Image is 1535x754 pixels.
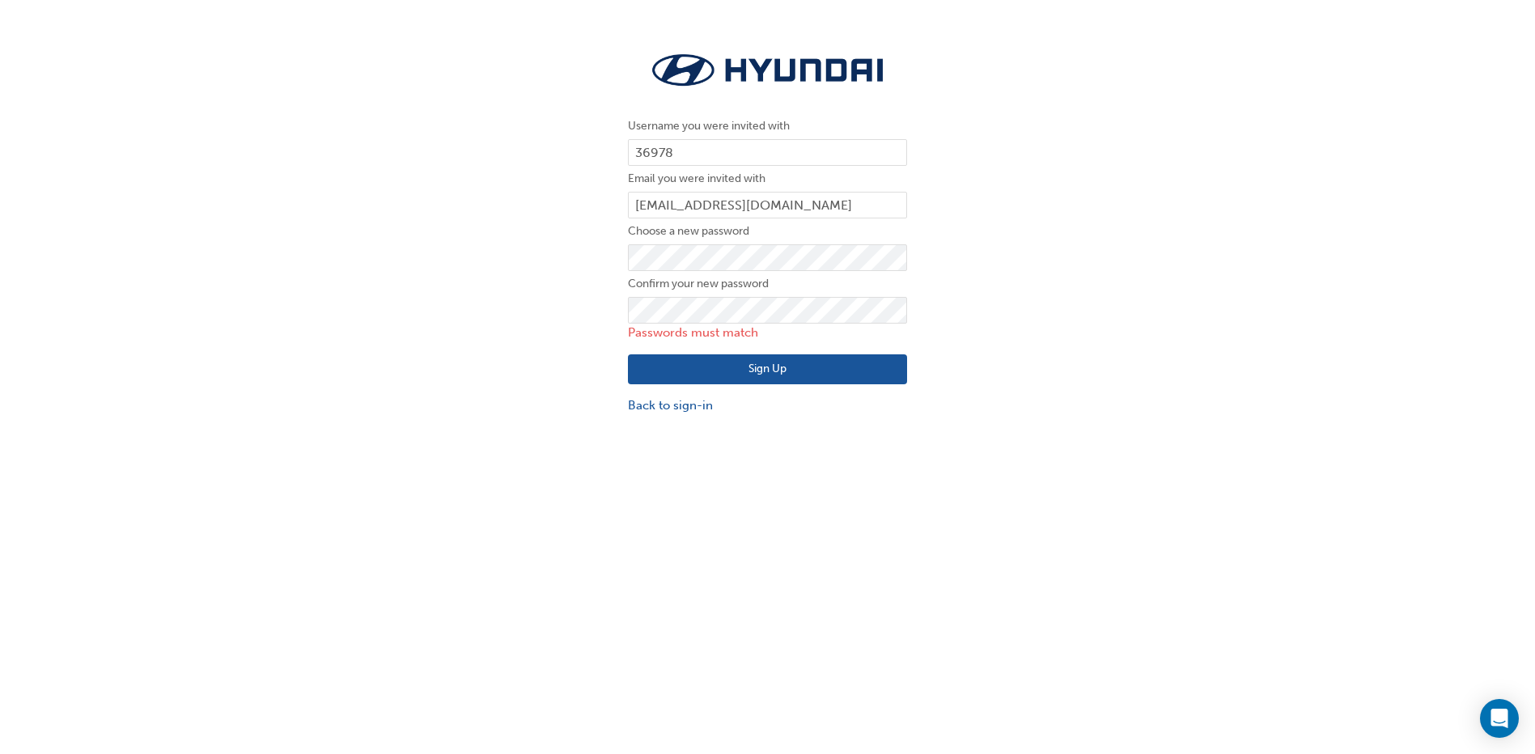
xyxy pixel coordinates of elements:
[628,274,907,294] label: Confirm your new password
[628,139,907,167] input: Username
[628,396,907,415] a: Back to sign-in
[628,354,907,385] button: Sign Up
[628,116,907,136] label: Username you were invited with
[628,169,907,188] label: Email you were invited with
[628,49,907,92] img: Trak
[628,324,907,342] p: Passwords must match
[1480,699,1519,738] div: Open Intercom Messenger
[628,222,907,241] label: Choose a new password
